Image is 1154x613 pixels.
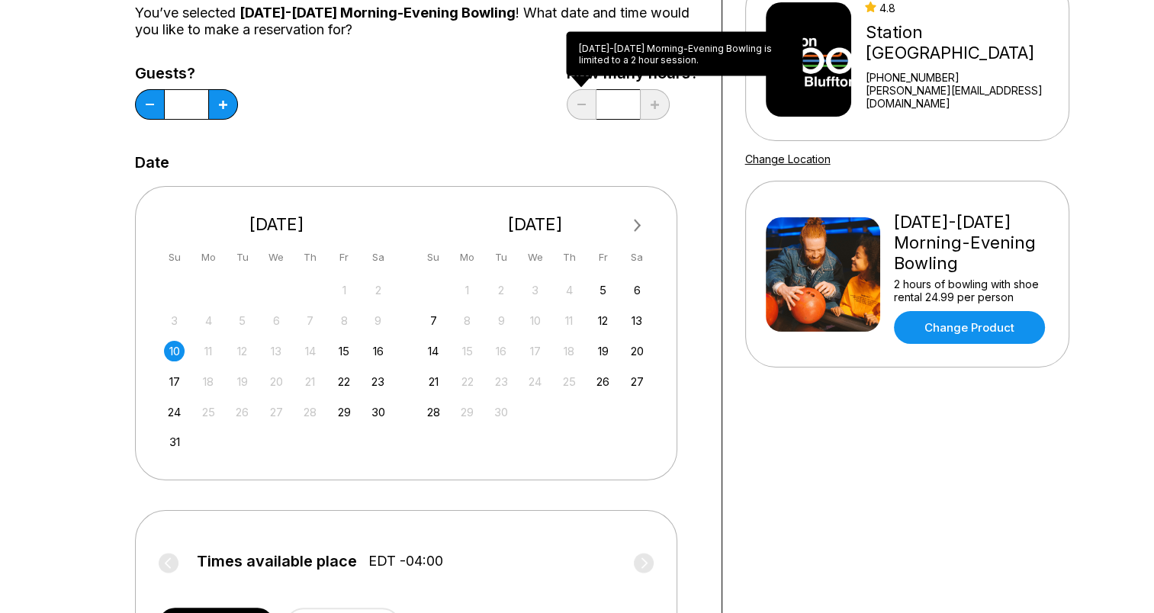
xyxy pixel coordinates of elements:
[232,371,252,392] div: Not available Tuesday, August 19th, 2025
[300,402,320,422] div: Not available Thursday, August 28th, 2025
[334,371,355,392] div: Choose Friday, August 22nd, 2025
[559,247,580,268] div: Th
[491,341,512,361] div: Not available Tuesday, September 16th, 2025
[766,2,852,117] img: Station 300 Bluffton
[232,341,252,361] div: Not available Tuesday, August 12th, 2025
[457,247,477,268] div: Mo
[164,371,185,392] div: Choose Sunday, August 17th, 2025
[239,5,516,21] span: [DATE]-[DATE] Morning-Evening Bowling
[135,154,169,171] label: Date
[164,402,185,422] div: Choose Sunday, August 24th, 2025
[164,432,185,452] div: Choose Sunday, August 31st, 2025
[198,310,219,331] div: Not available Monday, August 4th, 2025
[559,280,580,300] div: Not available Thursday, September 4th, 2025
[894,278,1049,303] div: 2 hours of bowling with shoe rental 24.99 per person
[368,371,388,392] div: Choose Saturday, August 23rd, 2025
[334,280,355,300] div: Not available Friday, August 1st, 2025
[865,71,1062,84] div: [PHONE_NUMBER]
[457,280,477,300] div: Not available Monday, September 1st, 2025
[266,371,287,392] div: Not available Wednesday, August 20th, 2025
[491,371,512,392] div: Not available Tuesday, September 23rd, 2025
[300,371,320,392] div: Not available Thursday, August 21st, 2025
[368,247,388,268] div: Sa
[525,247,545,268] div: We
[865,22,1062,63] div: Station [GEOGRAPHIC_DATA]
[491,247,512,268] div: Tu
[894,212,1049,274] div: [DATE]-[DATE] Morning-Evening Bowling
[457,371,477,392] div: Not available Monday, September 22nd, 2025
[368,310,388,331] div: Not available Saturday, August 9th, 2025
[159,214,395,235] div: [DATE]
[266,247,287,268] div: We
[457,341,477,361] div: Not available Monday, September 15th, 2025
[266,310,287,331] div: Not available Wednesday, August 6th, 2025
[491,402,512,422] div: Not available Tuesday, September 30th, 2025
[745,152,831,165] a: Change Location
[491,310,512,331] div: Not available Tuesday, September 9th, 2025
[491,280,512,300] div: Not available Tuesday, September 2nd, 2025
[198,247,219,268] div: Mo
[135,5,699,38] div: You’ve selected ! What date and time would you like to make a reservation for?
[766,217,880,332] img: Friday-Sunday Morning-Evening Bowling
[567,65,699,82] label: How many hours?
[300,247,320,268] div: Th
[266,341,287,361] div: Not available Wednesday, August 13th, 2025
[232,310,252,331] div: Not available Tuesday, August 5th, 2025
[266,402,287,422] div: Not available Wednesday, August 27th, 2025
[164,341,185,361] div: Choose Sunday, August 10th, 2025
[164,310,185,331] div: Not available Sunday, August 3rd, 2025
[197,553,357,570] span: Times available place
[593,341,613,361] div: Choose Friday, September 19th, 2025
[593,310,613,331] div: Choose Friday, September 12th, 2025
[525,280,545,300] div: Not available Wednesday, September 3rd, 2025
[593,371,613,392] div: Choose Friday, September 26th, 2025
[423,341,444,361] div: Choose Sunday, September 14th, 2025
[334,341,355,361] div: Choose Friday, August 15th, 2025
[627,341,648,361] div: Choose Saturday, September 20th, 2025
[417,214,654,235] div: [DATE]
[368,280,388,300] div: Not available Saturday, August 2nd, 2025
[525,341,545,361] div: Not available Wednesday, September 17th, 2025
[421,278,650,422] div: month 2025-09
[198,371,219,392] div: Not available Monday, August 18th, 2025
[232,247,252,268] div: Tu
[198,402,219,422] div: Not available Monday, August 25th, 2025
[865,2,1062,14] div: 4.8
[625,213,650,238] button: Next Month
[334,402,355,422] div: Choose Friday, August 29th, 2025
[300,341,320,361] div: Not available Thursday, August 14th, 2025
[593,280,613,300] div: Choose Friday, September 5th, 2025
[559,371,580,392] div: Not available Thursday, September 25th, 2025
[627,247,648,268] div: Sa
[627,280,648,300] div: Choose Saturday, September 6th, 2025
[162,278,391,453] div: month 2025-08
[334,310,355,331] div: Not available Friday, August 8th, 2025
[525,371,545,392] div: Not available Wednesday, September 24th, 2025
[423,402,444,422] div: Choose Sunday, September 28th, 2025
[368,553,443,570] span: EDT -04:00
[865,84,1062,110] a: [PERSON_NAME][EMAIL_ADDRESS][DOMAIN_NAME]
[894,311,1045,344] a: Change Product
[457,310,477,331] div: Not available Monday, September 8th, 2025
[164,247,185,268] div: Su
[566,32,802,76] div: [DATE]-[DATE] Morning-Evening Bowling is limited to a 2 hour session.
[334,247,355,268] div: Fr
[368,402,388,422] div: Choose Saturday, August 30th, 2025
[232,402,252,422] div: Not available Tuesday, August 26th, 2025
[368,341,388,361] div: Choose Saturday, August 16th, 2025
[300,310,320,331] div: Not available Thursday, August 7th, 2025
[627,371,648,392] div: Choose Saturday, September 27th, 2025
[423,371,444,392] div: Choose Sunday, September 21st, 2025
[423,310,444,331] div: Choose Sunday, September 7th, 2025
[423,247,444,268] div: Su
[559,341,580,361] div: Not available Thursday, September 18th, 2025
[593,247,613,268] div: Fr
[627,310,648,331] div: Choose Saturday, September 13th, 2025
[198,341,219,361] div: Not available Monday, August 11th, 2025
[559,310,580,331] div: Not available Thursday, September 11th, 2025
[135,65,238,82] label: Guests?
[457,402,477,422] div: Not available Monday, September 29th, 2025
[525,310,545,331] div: Not available Wednesday, September 10th, 2025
